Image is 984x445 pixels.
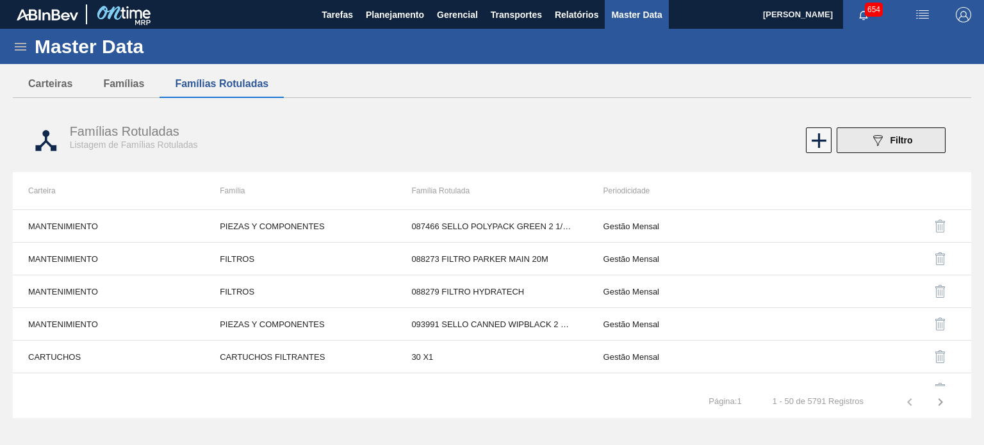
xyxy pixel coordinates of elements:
button: delete-icon [925,374,956,405]
td: CARTUCHOS [13,373,204,406]
td: FILTROS [204,243,396,275]
div: Filtrar Familia Rotulada [830,127,952,153]
div: Excluir Família Rotulada [795,243,956,274]
td: CARTUCHOS FILTRANTES [204,341,396,373]
th: Carteira [13,172,204,209]
td: FILTROS [204,275,396,308]
img: delete-icon [933,218,948,234]
div: Excluir Família Rotulada [795,211,956,241]
button: Famílias [88,70,160,97]
span: Tarefas [322,7,353,22]
img: Logout [956,7,971,22]
img: delete-icon [933,284,948,299]
td: Gestão Mensal [588,243,780,275]
button: delete-icon [925,309,956,339]
span: Transportes [491,7,542,22]
td: MANTENIMIENTO [13,275,204,308]
button: delete-icon [925,341,956,372]
td: Página : 1 [693,386,757,407]
td: Gestão Mensal [588,373,780,406]
td: 087466 SELLO POLYPACK GREEN 2 1/2" D [396,210,587,243]
span: Relatórios [555,7,598,22]
h1: Master Data [35,39,262,54]
div: Excluir Família Rotulada [795,341,956,372]
td: CARTUCHOS FILTRANTES [204,373,396,406]
td: 30" 20 MICRAS [396,373,587,406]
img: TNhmsLtSVTkK8tSr43FrP2fwEKptu5GPRR3wAAAABJRU5ErkJggg== [17,9,78,20]
span: Listagem de Famílias Rotuladas [70,140,198,150]
img: delete-icon [933,349,948,364]
button: delete-icon [925,211,956,241]
td: Gestão Mensal [588,308,780,341]
button: delete-icon [925,243,956,274]
button: delete-icon [925,276,956,307]
img: delete-icon [933,251,948,266]
th: Periodicidade [588,172,780,209]
button: Filtro [837,127,946,153]
div: Excluir Família Rotulada [795,276,956,307]
div: Nova Família Rotulada [805,127,830,153]
button: Famílias Rotuladas [160,70,284,97]
td: 1 - 50 de 5791 Registros [757,386,879,407]
span: Planejamento [366,7,424,22]
td: PIEZAS Y COMPONENTES [204,308,396,341]
div: Excluir Família Rotulada [795,374,956,405]
td: Gestão Mensal [588,275,780,308]
th: Família Rotulada [396,172,587,209]
td: MANTENIMIENTO [13,210,204,243]
div: Excluir Família Rotulada [795,309,956,339]
span: Gerencial [437,7,478,22]
span: Filtro [890,135,913,145]
td: 088273 FILTRO PARKER MAIN 20M [396,243,587,275]
button: Carteiras [13,70,88,97]
span: 654 [865,3,883,17]
td: MANTENIMIENTO [13,243,204,275]
td: Gestão Mensal [588,341,780,373]
td: CARTUCHOS [13,341,204,373]
td: 093991 SELLO CANNED WIPBLACK 2 1/2 D [396,308,587,341]
td: MANTENIMIENTO [13,308,204,341]
span: Famílias Rotuladas [70,124,179,138]
button: Notificações [843,6,884,24]
td: PIEZAS Y COMPONENTES [204,210,396,243]
td: Gestão Mensal [588,210,780,243]
th: Família [204,172,396,209]
img: delete-icon [933,316,948,332]
img: delete-icon [933,382,948,397]
span: Master Data [611,7,662,22]
td: 30 X1 [396,341,587,373]
td: 088279 FILTRO HYDRATECH [396,275,587,308]
img: userActions [915,7,930,22]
